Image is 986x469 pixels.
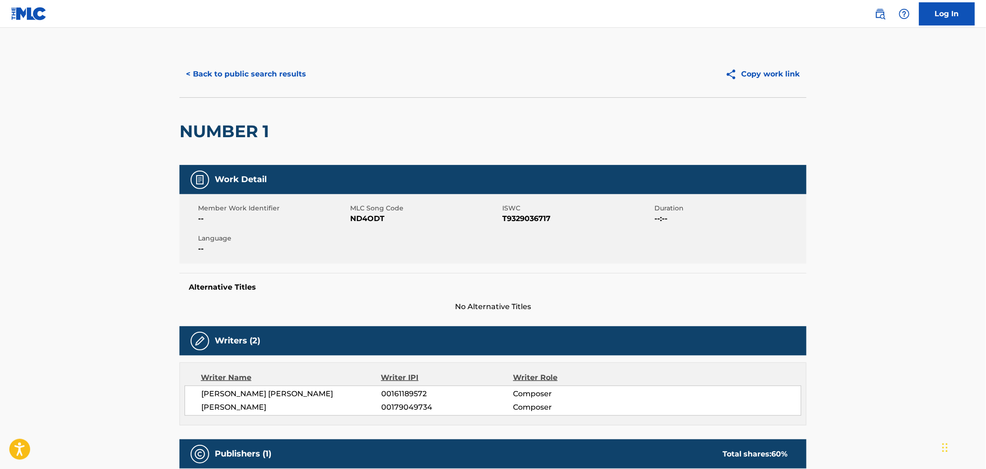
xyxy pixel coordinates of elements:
[194,449,205,460] img: Publishers
[198,203,348,213] span: Member Work Identifier
[513,402,633,413] span: Composer
[513,388,633,399] span: Composer
[772,450,788,458] span: 60 %
[725,69,742,80] img: Copy work link
[502,203,652,213] span: ISWC
[895,5,914,23] div: Help
[198,213,348,224] span: --
[719,63,807,86] button: Copy work link
[215,449,271,459] h5: Publishers (1)
[654,213,804,224] span: --:--
[502,213,652,224] span: T9329036717
[179,121,274,142] h2: NUMBER 1
[875,8,886,19] img: search
[194,336,205,347] img: Writers
[201,372,381,383] div: Writer Name
[350,213,500,224] span: ND4ODT
[940,425,986,469] iframe: Chat Widget
[899,8,910,19] img: help
[179,63,313,86] button: < Back to public search results
[871,5,890,23] a: Public Search
[723,449,788,460] div: Total shares:
[11,7,47,20] img: MLC Logo
[198,243,348,254] span: --
[919,2,975,25] a: Log In
[198,234,348,243] span: Language
[215,174,267,185] h5: Work Detail
[201,402,381,413] span: [PERSON_NAME]
[201,388,381,399] span: [PERSON_NAME] [PERSON_NAME]
[189,283,797,292] h5: Alternative Titles
[215,336,260,346] h5: Writers (2)
[513,372,633,383] div: Writer Role
[381,372,513,383] div: Writer IPI
[194,174,205,185] img: Work Detail
[654,203,804,213] span: Duration
[381,402,513,413] span: 00179049734
[350,203,500,213] span: MLC Song Code
[942,434,948,462] div: Drag
[179,301,807,312] span: No Alternative Titles
[381,388,513,399] span: 00161189572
